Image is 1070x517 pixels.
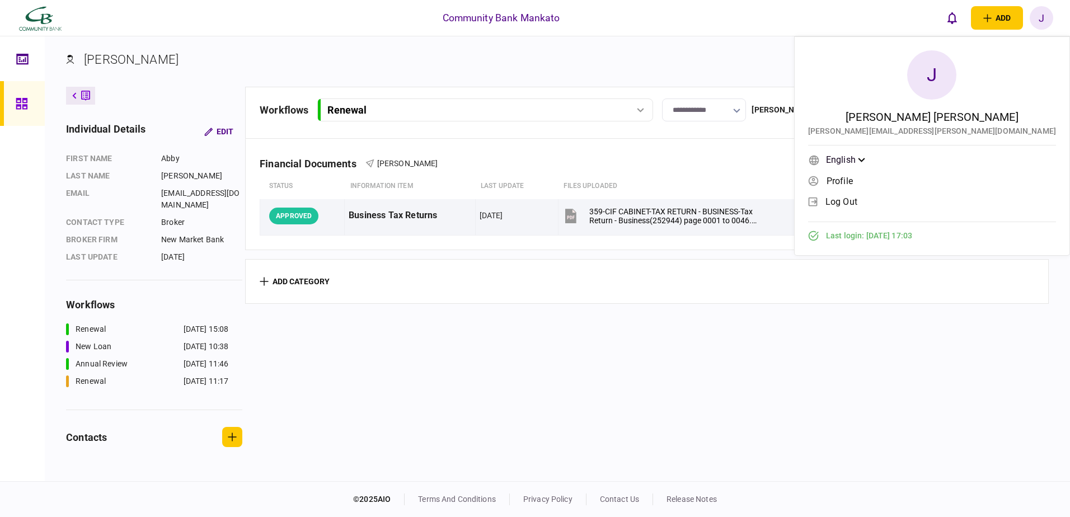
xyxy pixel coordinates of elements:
[76,341,111,352] div: New Loan
[260,173,345,199] th: status
[76,323,106,335] div: Renewal
[589,207,758,225] div: 359-CIF CABINET-TAX RETURN - BUSINESS-Tax Return - Business(252944) page 0001 to 0046.PDF
[443,11,560,25] div: Community Bank Mankato
[195,121,242,142] button: Edit
[846,109,1019,125] div: [PERSON_NAME] [PERSON_NAME]
[161,187,242,211] div: [EMAIL_ADDRESS][DOMAIN_NAME]
[66,297,242,312] div: workflows
[66,153,150,164] div: First name
[600,495,639,504] a: contact us
[971,6,1023,30] button: open adding identity options
[161,217,242,228] div: Broker
[161,234,242,246] div: New Market Bank
[161,153,242,164] div: Abby
[66,170,150,182] div: Last name
[523,495,572,504] a: privacy policy
[667,495,717,504] a: release notes
[317,98,653,121] button: Renewal
[418,495,496,504] a: terms and conditions
[17,4,63,32] img: client company logo
[558,173,841,199] th: Files uploaded
[76,358,128,370] div: Annual Review
[66,375,228,387] a: Renewal[DATE] 11:17
[66,217,150,228] div: Contact type
[941,6,964,30] button: open notifications list
[66,358,228,370] a: Annual Review[DATE] 11:46
[345,173,476,199] th: Information item
[827,176,853,186] span: Profile
[66,234,150,246] div: broker firm
[161,170,242,182] div: [PERSON_NAME]
[66,341,228,352] a: New Loan[DATE] 10:38
[349,203,471,228] div: Business Tax Returns
[475,173,558,199] th: last update
[66,430,107,445] div: contacts
[76,375,106,387] div: Renewal
[184,375,229,387] div: [DATE] 11:17
[353,493,405,505] div: © 2025 AIO
[84,50,179,69] div: [PERSON_NAME]
[66,323,228,335] a: Renewal[DATE] 15:08
[808,125,1056,137] div: [PERSON_NAME][EMAIL_ADDRESS][PERSON_NAME][DOMAIN_NAME]
[808,193,1056,210] a: log out
[66,251,150,263] div: last update
[480,210,503,221] div: [DATE]
[260,102,308,117] div: workflows
[161,251,242,263] div: [DATE]
[327,104,367,116] div: Renewal
[562,203,758,228] button: 359-CIF CABINET-TAX RETURN - BUSINESS-Tax Return - Business(252944) page 0001 to 0046.PDF
[260,158,365,170] div: Financial Documents
[184,358,229,370] div: [DATE] 11:46
[808,172,1056,189] a: Profile
[260,277,330,286] button: add category
[184,341,229,352] div: [DATE] 10:38
[377,159,438,168] span: [PERSON_NAME]
[826,153,865,167] div: English
[752,104,813,116] div: [PERSON_NAME]
[907,50,956,100] div: J
[825,197,857,206] span: log out
[826,230,912,242] span: Last login : [DATE] 17:03
[66,121,146,142] div: individual details
[184,323,229,335] div: [DATE] 15:08
[66,187,150,211] div: email
[1030,6,1053,30] button: J
[269,208,318,224] div: APPROVED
